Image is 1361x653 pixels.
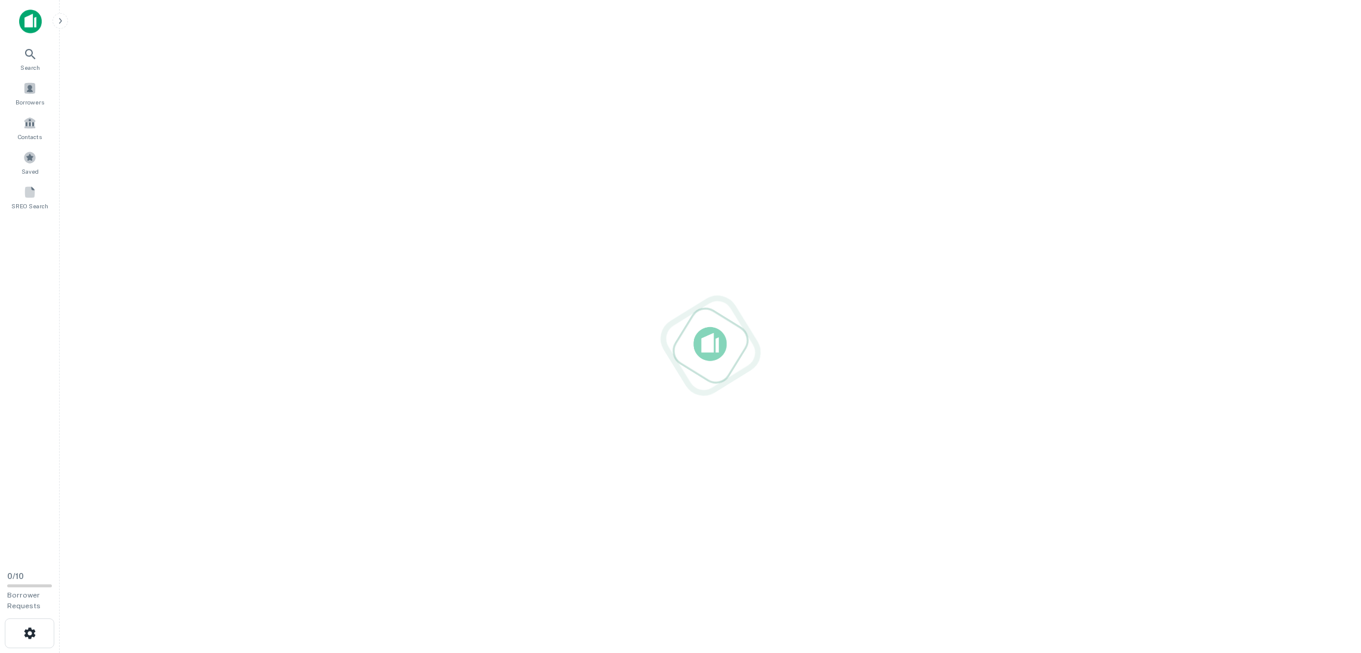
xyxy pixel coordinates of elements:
[11,201,48,211] span: SREO Search
[20,63,40,72] span: Search
[7,572,24,581] span: 0 / 10
[4,181,56,213] a: SREO Search
[19,10,42,33] img: capitalize-icon.png
[16,97,44,107] span: Borrowers
[4,112,56,144] a: Contacts
[7,591,41,610] span: Borrower Requests
[18,132,42,141] span: Contacts
[4,146,56,178] a: Saved
[4,77,56,109] a: Borrowers
[4,42,56,75] a: Search
[21,167,39,176] span: Saved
